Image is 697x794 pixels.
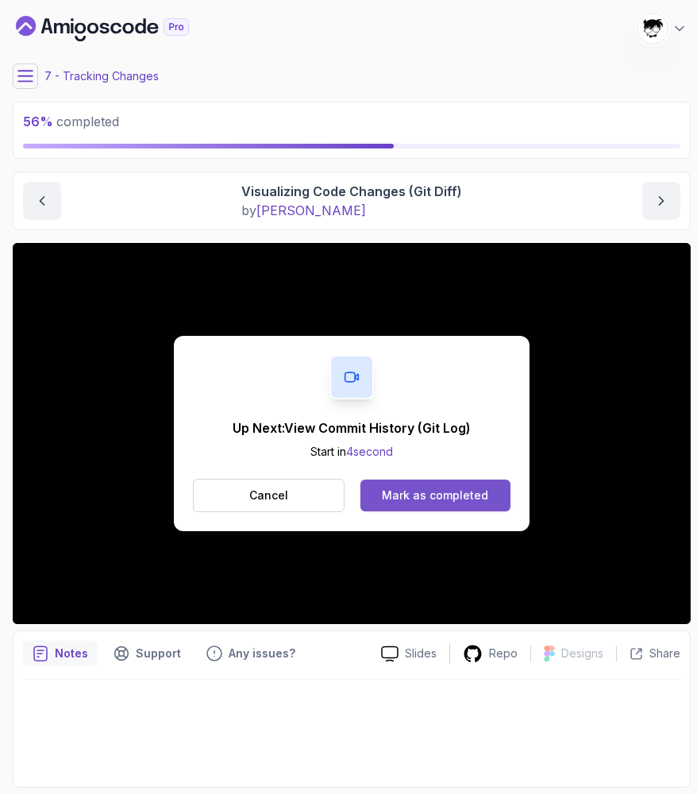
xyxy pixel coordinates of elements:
[649,646,680,661] p: Share
[23,641,98,666] button: notes button
[13,243,691,624] iframe: 8 - Visualizing Code Changes (git diff)
[382,488,488,503] div: Mark as completed
[616,646,680,661] button: Share
[197,641,305,666] button: Feedback button
[104,641,191,666] button: Support button
[136,646,181,661] p: Support
[229,646,295,661] p: Any issues?
[256,202,366,218] span: [PERSON_NAME]
[23,114,53,129] span: 56 %
[193,479,345,512] button: Cancel
[23,182,61,220] button: previous content
[241,182,462,201] p: Visualizing Code Changes (Git Diff)
[642,182,680,220] button: next content
[233,444,471,460] p: Start in
[249,488,288,503] p: Cancel
[44,68,159,84] p: 7 - Tracking Changes
[450,644,530,664] a: Repo
[561,646,603,661] p: Designs
[637,13,687,44] button: user profile image
[233,418,471,437] p: Up Next: View Commit History (Git Log)
[489,646,518,661] p: Repo
[637,13,668,44] img: user profile image
[405,646,437,661] p: Slides
[16,16,225,41] a: Dashboard
[368,646,449,662] a: Slides
[346,445,393,458] span: 4 second
[241,201,462,220] p: by
[360,480,510,511] button: Mark as completed
[23,114,119,129] span: completed
[55,646,88,661] p: Notes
